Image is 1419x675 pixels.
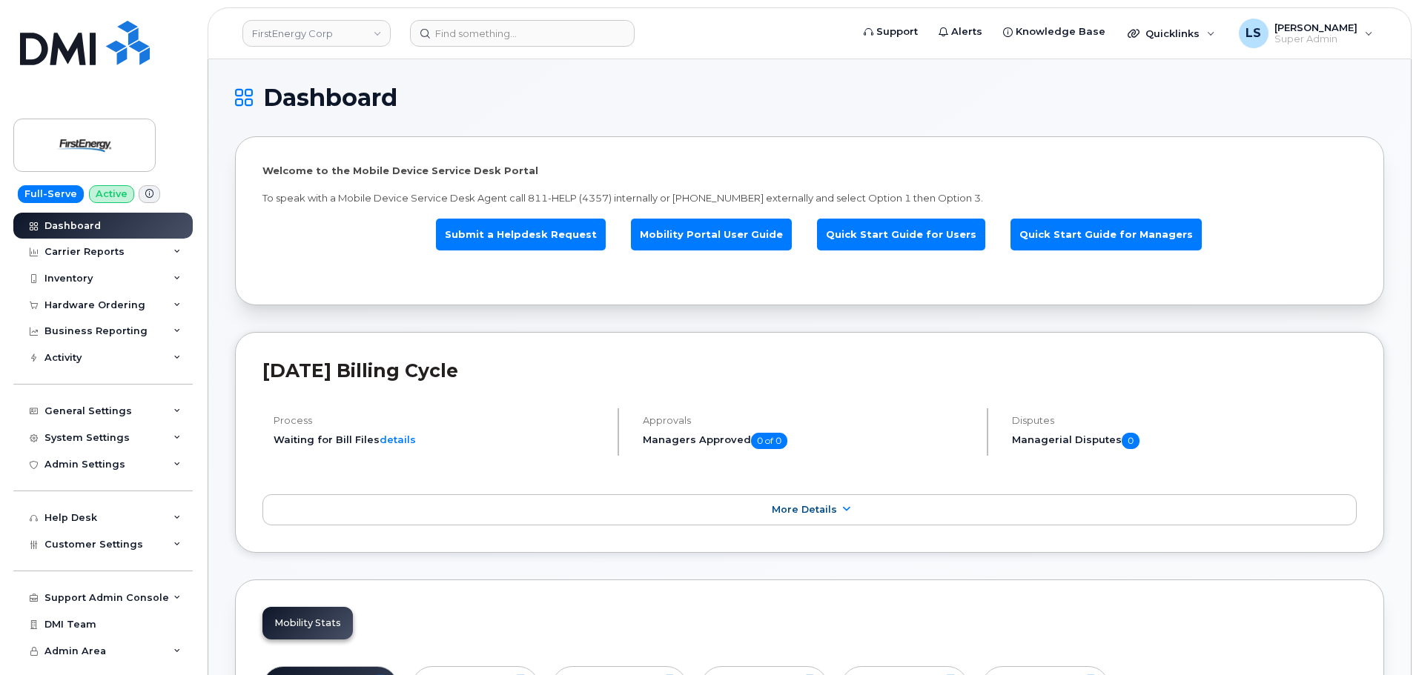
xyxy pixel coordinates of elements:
[631,219,792,250] a: Mobility Portal User Guide
[1354,611,1408,664] iframe: Messenger Launcher
[262,191,1357,205] p: To speak with a Mobile Device Service Desk Agent call 811-HELP (4357) internally or [PHONE_NUMBER...
[262,359,1357,382] h2: [DATE] Billing Cycle
[1012,433,1357,449] h5: Managerial Disputes
[772,504,837,515] span: More Details
[643,415,974,426] h4: Approvals
[817,219,985,250] a: Quick Start Guide for Users
[1122,433,1139,449] span: 0
[380,433,416,445] a: details
[274,433,605,447] li: Waiting for Bill Files
[263,87,397,109] span: Dashboard
[1012,415,1357,426] h4: Disputes
[1010,219,1202,250] a: Quick Start Guide for Managers
[436,219,606,250] a: Submit a Helpdesk Request
[274,415,605,426] h4: Process
[262,164,1357,178] p: Welcome to the Mobile Device Service Desk Portal
[751,433,787,449] span: 0 of 0
[643,433,974,449] h5: Managers Approved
